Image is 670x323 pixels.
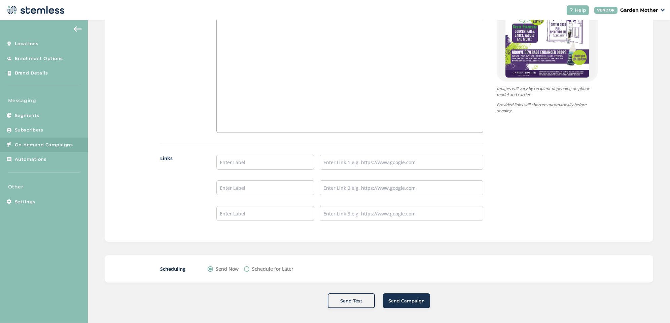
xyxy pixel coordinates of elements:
[569,8,573,12] img: icon-help-white-03924b79.svg
[15,156,47,163] span: Automations
[216,265,239,272] label: Send Now
[620,7,658,14] p: Garden Mother
[497,102,598,114] p: Provided links will shorten automatically before sending.
[252,265,293,272] label: Schedule for Later
[160,155,203,232] label: Links
[216,155,315,170] input: Enter Label
[320,155,483,170] input: Enter Link 1 e.g. https://www.google.com
[15,112,39,119] span: Segments
[15,40,39,47] span: Locations
[497,86,598,98] p: Images will vary by recipient depending on phone model and carrier.
[15,127,43,134] span: Subscribers
[15,142,73,148] span: On-demand Campaigns
[74,26,82,32] img: icon-arrow-back-accent-c549486e.svg
[5,3,65,17] img: logo-dark-0685b13c.svg
[216,206,315,221] input: Enter Label
[388,298,425,304] span: Send Campaign
[340,298,362,304] span: Send Test
[594,7,618,14] div: VENDOR
[15,199,35,205] span: Settings
[160,265,194,272] label: Scheduling
[15,55,63,62] span: Enrollment Options
[636,291,670,323] iframe: Chat Widget
[320,180,483,195] input: Enter Link 2 e.g. https://www.google.com
[661,9,665,11] img: icon_down-arrow-small-66adaf34.svg
[328,293,375,308] button: Send Test
[575,7,586,14] span: Help
[320,206,483,221] input: Enter Link 3 e.g. https://www.google.com
[15,70,48,77] span: Brand Details
[383,293,430,308] button: Send Campaign
[216,180,315,195] input: Enter Label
